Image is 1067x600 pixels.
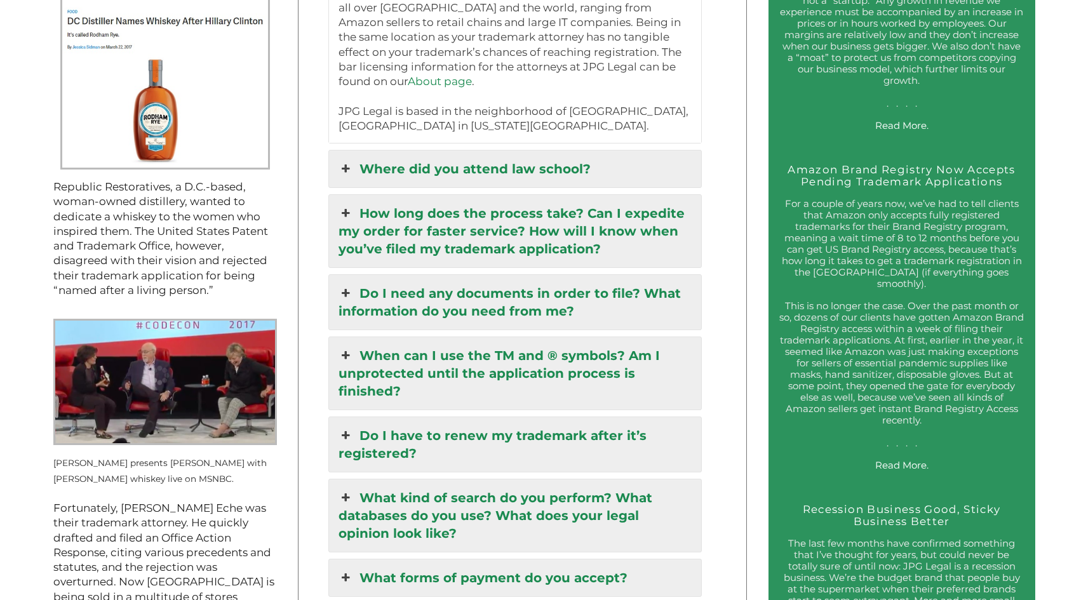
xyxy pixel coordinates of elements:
a: Do I have to renew my trademark after it’s registered? [329,417,701,472]
a: Read More. [875,119,929,131]
a: About page [408,75,472,88]
a: Where did you attend law school? [329,150,701,187]
p: This is no longer the case. Over the past month or so, dozens of our clients have gotten Amazon B... [779,300,1024,449]
p: Republic Restoratives, a D.C.-based, woman-owned distillery, wanted to dedicate a whiskey to the ... [53,180,277,298]
small: [PERSON_NAME] presents [PERSON_NAME] with [PERSON_NAME] whiskey live on MSNBC. [53,458,267,483]
a: What forms of payment do you accept? [329,559,701,596]
a: How long does the process take? Can I expedite my order for faster service? How will I know when ... [329,195,701,267]
a: When can I use the TM and ® symbols? Am I unprotected until the application process is finished? [329,337,701,410]
p: For a couple of years now, we’ve had to tell clients that Amazon only accepts fully registered tr... [779,198,1024,290]
a: Do I need any documents in order to file? What information do you need from me? [329,275,701,330]
a: Recession Business Good, Sticky Business Better [803,503,1001,527]
img: Kara Swisher presents Hillary Clinton with Rodham Rye live on MSNBC. [53,319,277,445]
a: Amazon Brand Registry Now Accepts Pending Trademark Applications [788,163,1015,187]
a: What kind of search do you perform? What databases do you use? What does your legal opinion look ... [329,479,701,552]
a: Read More. [875,459,929,471]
